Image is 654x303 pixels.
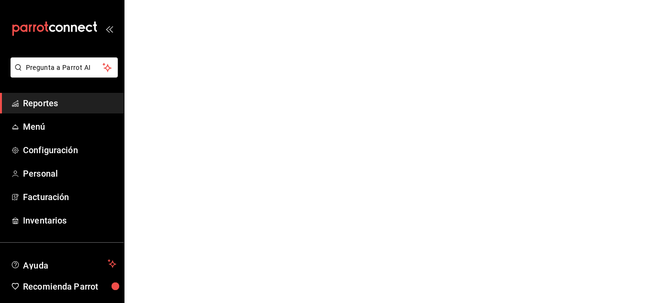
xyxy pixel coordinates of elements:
[23,280,116,293] span: Recomienda Parrot
[23,144,116,157] span: Configuración
[11,57,118,78] button: Pregunta a Parrot AI
[105,25,113,33] button: open_drawer_menu
[23,167,116,180] span: Personal
[26,63,103,73] span: Pregunta a Parrot AI
[23,120,116,133] span: Menú
[23,97,116,110] span: Reportes
[23,191,116,203] span: Facturación
[23,214,116,227] span: Inventarios
[7,69,118,79] a: Pregunta a Parrot AI
[23,258,104,269] span: Ayuda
